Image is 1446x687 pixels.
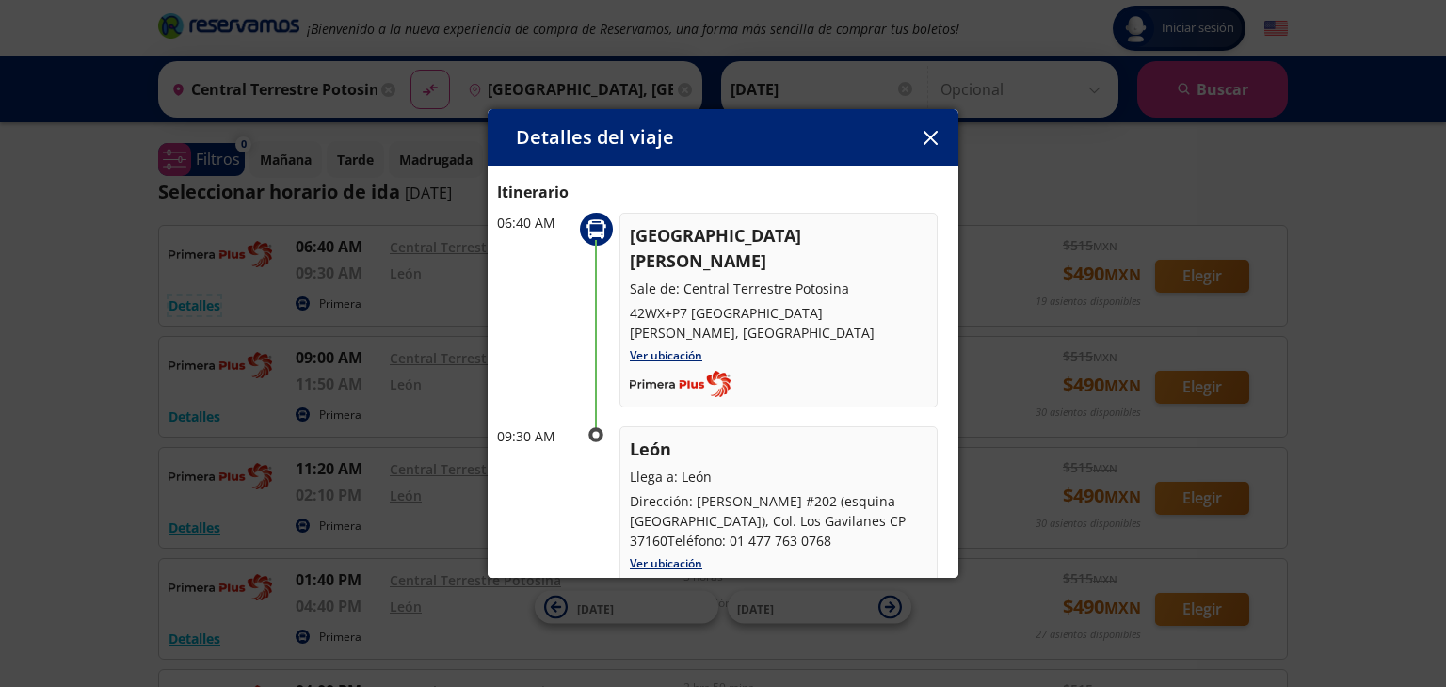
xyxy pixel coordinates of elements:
[516,123,674,152] p: Detalles del viaje
[630,467,927,487] p: Llega a: León
[630,279,927,298] p: Sale de: Central Terrestre Potosina
[630,437,927,462] p: León
[630,223,927,274] p: [GEOGRAPHIC_DATA][PERSON_NAME]
[630,491,927,551] p: Dirección: [PERSON_NAME] #202 (esquina [GEOGRAPHIC_DATA]), Col. Los Gavilanes CP 37160Teléfono: 0...
[630,555,702,571] a: Ver ubicación
[497,426,572,446] p: 09:30 AM
[630,303,927,343] p: 42WX+P7 [GEOGRAPHIC_DATA][PERSON_NAME], [GEOGRAPHIC_DATA]
[497,213,572,232] p: 06:40 AM
[630,371,731,397] img: Completo_color__1_.png
[630,347,702,363] a: Ver ubicación
[497,181,949,203] p: Itinerario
